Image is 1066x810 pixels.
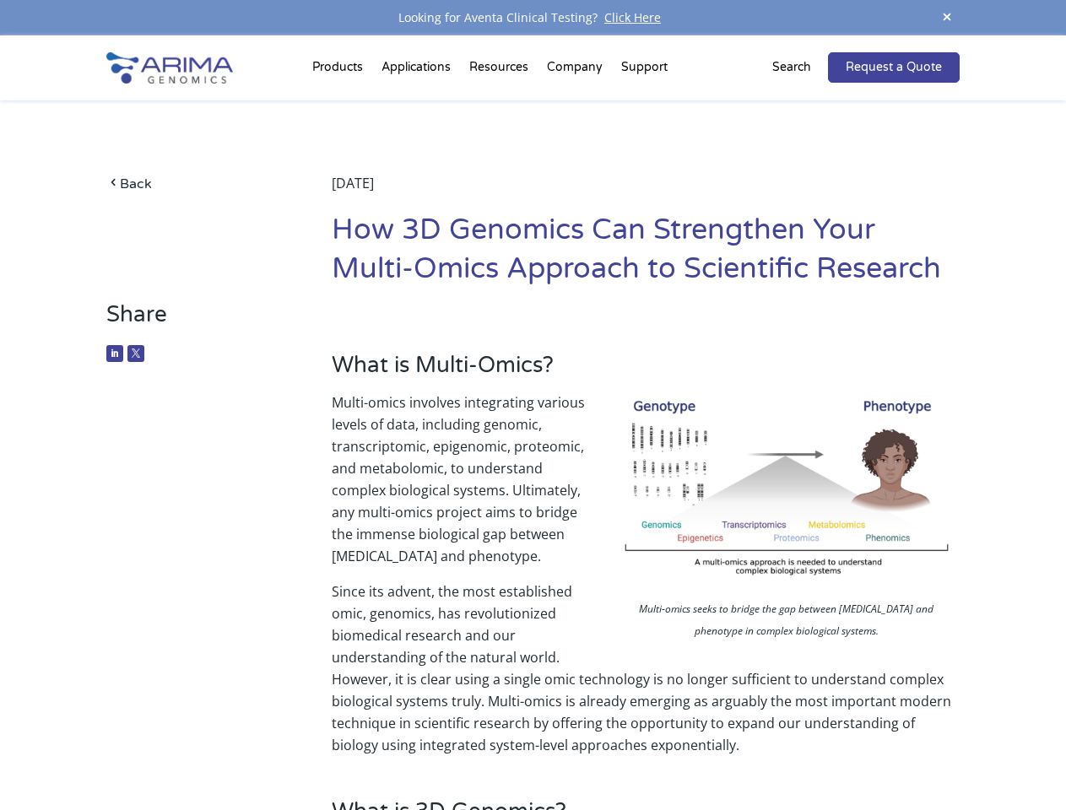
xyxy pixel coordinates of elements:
img: Arima-Genomics-logo [106,52,233,84]
div: [DATE] [332,172,960,211]
h3: What is Multi-Omics? [332,352,960,391]
div: Looking for Aventa Clinical Testing? [106,7,959,29]
p: Search [772,57,811,78]
a: Click Here [598,9,668,25]
p: Multi-omics seeks to bridge the gap between [MEDICAL_DATA] and phenotype in complex biological sy... [614,598,960,646]
p: Multi-omics involves integrating various levels of data, including genomic, transcriptomic, epige... [332,391,960,580]
p: Since its advent, the most established omic, genomics, has revolutionized biomedical research and... [332,580,960,756]
a: Back [106,172,284,195]
h3: Share [106,301,284,341]
a: Request a Quote [828,52,960,83]
h1: How 3D Genomics Can Strengthen Your Multi-Omics Approach to Scientific Research [332,211,960,301]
